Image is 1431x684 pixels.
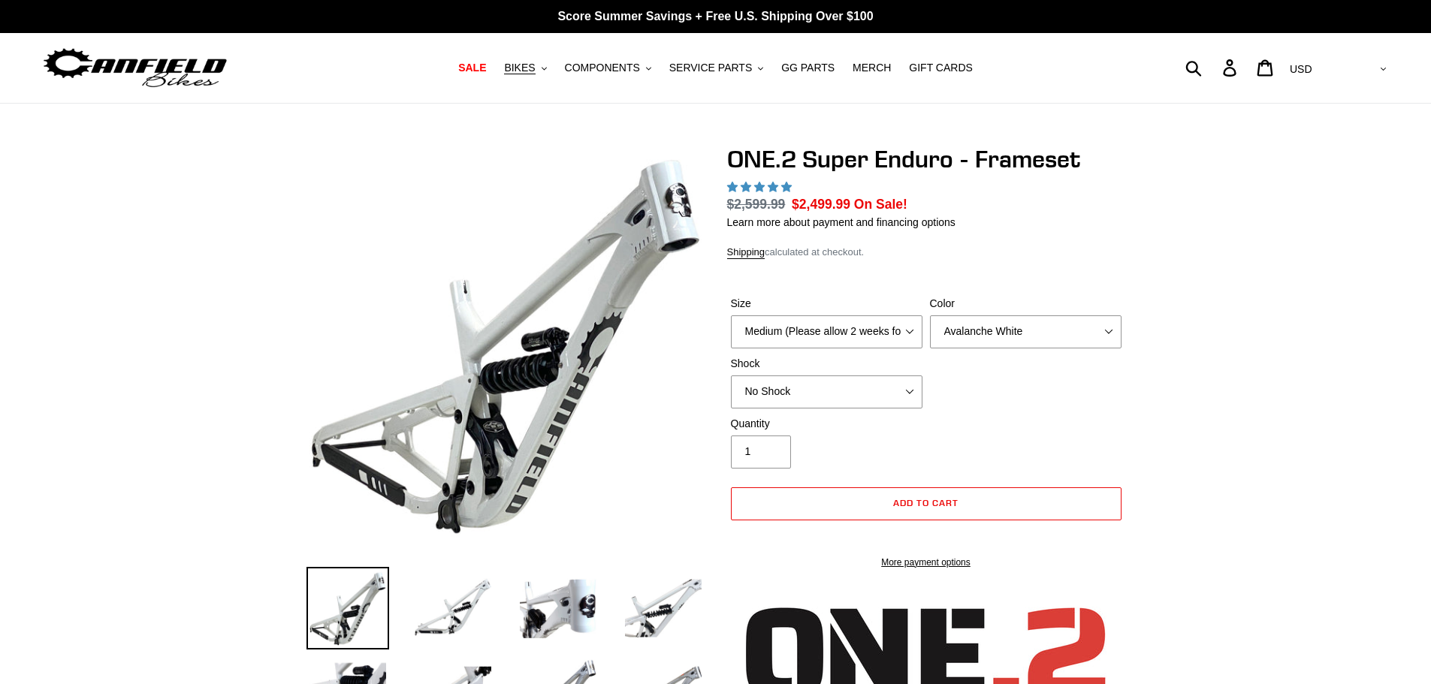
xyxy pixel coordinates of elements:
label: Color [930,296,1122,312]
a: Shipping [727,246,765,259]
span: SERVICE PARTS [669,62,752,74]
button: BIKES [497,58,554,78]
a: GIFT CARDS [901,58,980,78]
button: Add to cart [731,487,1122,520]
button: SERVICE PARTS [662,58,771,78]
span: MERCH [853,62,891,74]
a: SALE [451,58,494,78]
span: On Sale! [854,194,907,214]
label: Shock [731,356,922,372]
input: Search [1194,51,1232,84]
h1: ONE.2 Super Enduro - Frameset [727,145,1125,173]
img: Canfield Bikes [41,44,229,92]
a: Learn more about payment and financing options [727,216,956,228]
span: $2,499.99 [792,197,850,212]
img: Load image into Gallery viewer, ONE.2 Super Enduro - Frameset [412,567,494,649]
a: More payment options [731,556,1122,569]
span: BIKES [504,62,535,74]
img: Load image into Gallery viewer, ONE.2 Super Enduro - Frameset [306,567,389,649]
s: $2,599.99 [727,197,786,212]
a: MERCH [845,58,898,78]
span: Add to cart [893,497,959,508]
span: 5.00 stars [727,181,795,193]
button: COMPONENTS [557,58,659,78]
img: Load image into Gallery viewer, ONE.2 Super Enduro - Frameset [622,567,705,649]
div: calculated at checkout. [727,245,1125,260]
span: COMPONENTS [565,62,640,74]
a: GG PARTS [774,58,842,78]
img: ONE.2 Super Enduro - Frameset [309,148,702,540]
span: GG PARTS [781,62,835,74]
span: SALE [458,62,486,74]
label: Size [731,296,922,312]
span: GIFT CARDS [909,62,973,74]
label: Quantity [731,416,922,432]
img: Load image into Gallery viewer, ONE.2 Super Enduro - Frameset [517,567,599,649]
